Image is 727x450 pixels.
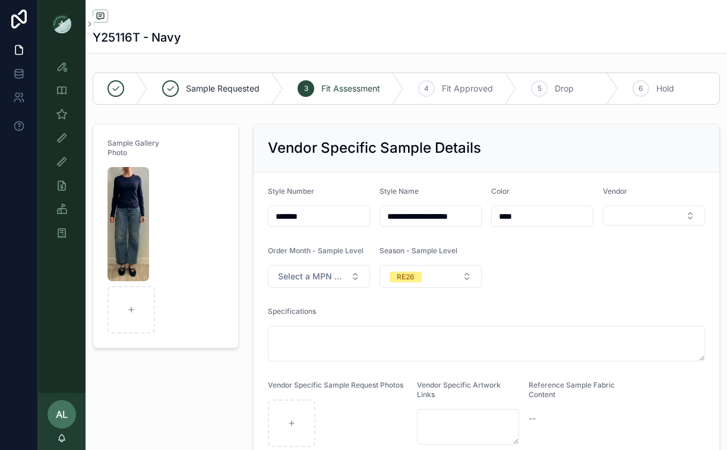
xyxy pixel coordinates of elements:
[442,83,493,95] span: Fit Approved
[538,84,542,93] span: 5
[186,83,260,95] span: Sample Requested
[56,407,68,421] span: AL
[397,272,415,282] div: RE26
[417,380,501,399] span: Vendor Specific Artwork Links
[656,83,674,95] span: Hold
[555,83,574,95] span: Drop
[380,265,482,288] button: Select Button
[268,380,403,389] span: Vendor Specific Sample Request Photos
[304,84,308,93] span: 3
[639,84,643,93] span: 6
[38,48,86,259] div: scrollable content
[603,187,627,196] span: Vendor
[278,270,346,282] span: Select a MPN LEVEL ORDER MONTH
[380,246,457,255] span: Season - Sample Level
[268,187,314,196] span: Style Number
[529,380,615,399] span: Reference Sample Fabric Content
[108,167,149,281] img: Screenshot-2025-08-11-at-11.34.46-AM.png
[529,413,536,424] span: --
[321,83,380,95] span: Fit Assessment
[380,187,419,196] span: Style Name
[52,14,71,33] img: App logo
[268,307,316,316] span: Specifications
[93,29,181,46] h1: Y25116T - Navy
[268,139,481,158] h2: Vendor Specific Sample Details
[268,246,363,255] span: Order Month - Sample Level
[424,84,429,93] span: 4
[491,187,510,196] span: Color
[268,265,370,288] button: Select Button
[108,139,159,157] span: Sample Gallery Photo
[603,206,705,226] button: Select Button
